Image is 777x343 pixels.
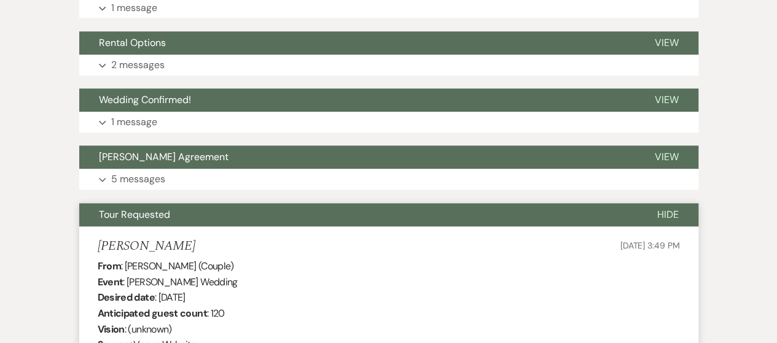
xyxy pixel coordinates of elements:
[111,171,165,187] p: 5 messages
[98,291,155,304] b: Desired date
[99,93,191,106] span: Wedding Confirmed!
[98,260,121,272] b: From
[657,208,679,221] span: Hide
[79,169,698,190] button: 5 messages
[655,93,679,106] span: View
[98,323,125,336] b: Vision
[98,307,207,320] b: Anticipated guest count
[635,145,698,169] button: View
[99,36,166,49] span: Rental Options
[79,145,635,169] button: [PERSON_NAME] Agreement
[111,114,157,130] p: 1 message
[79,88,635,112] button: Wedding Confirmed!
[111,57,165,73] p: 2 messages
[79,203,638,226] button: Tour Requested
[98,276,123,288] b: Event
[99,208,170,221] span: Tour Requested
[655,36,679,49] span: View
[655,150,679,163] span: View
[98,239,195,254] h5: [PERSON_NAME]
[79,31,635,55] button: Rental Options
[79,55,698,75] button: 2 messages
[635,31,698,55] button: View
[99,150,228,163] span: [PERSON_NAME] Agreement
[638,203,698,226] button: Hide
[620,240,679,251] span: [DATE] 3:49 PM
[79,112,698,133] button: 1 message
[635,88,698,112] button: View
